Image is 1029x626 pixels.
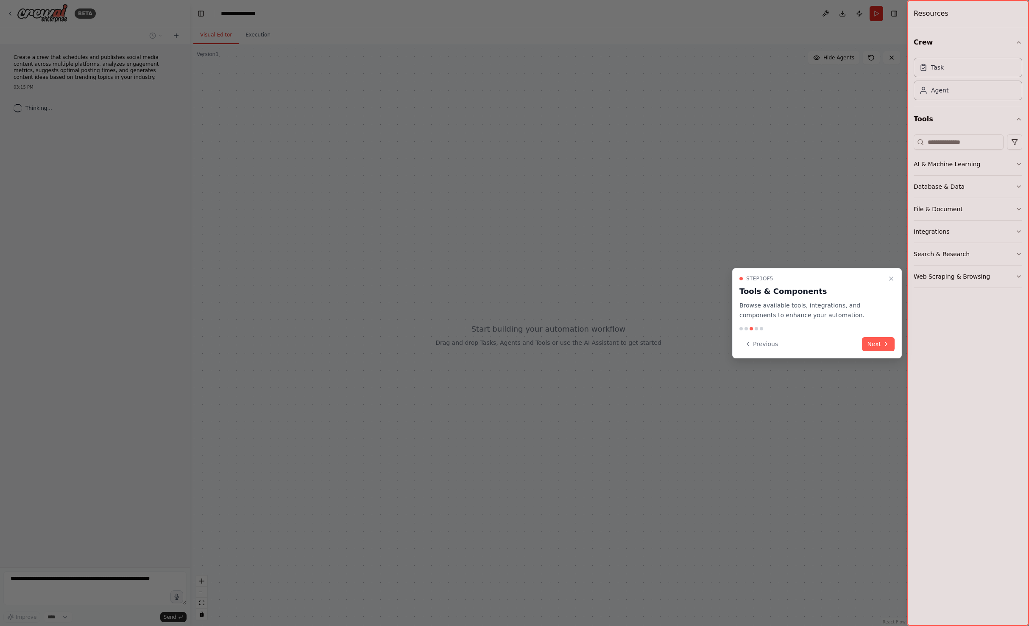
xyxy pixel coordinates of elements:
[746,275,773,282] span: Step 3 of 5
[886,274,896,284] button: Close walkthrough
[195,8,207,20] button: Hide left sidebar
[739,301,884,320] p: Browse available tools, integrations, and components to enhance your automation.
[739,285,884,297] h3: Tools & Components
[862,337,895,351] button: Next
[739,337,783,351] button: Previous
